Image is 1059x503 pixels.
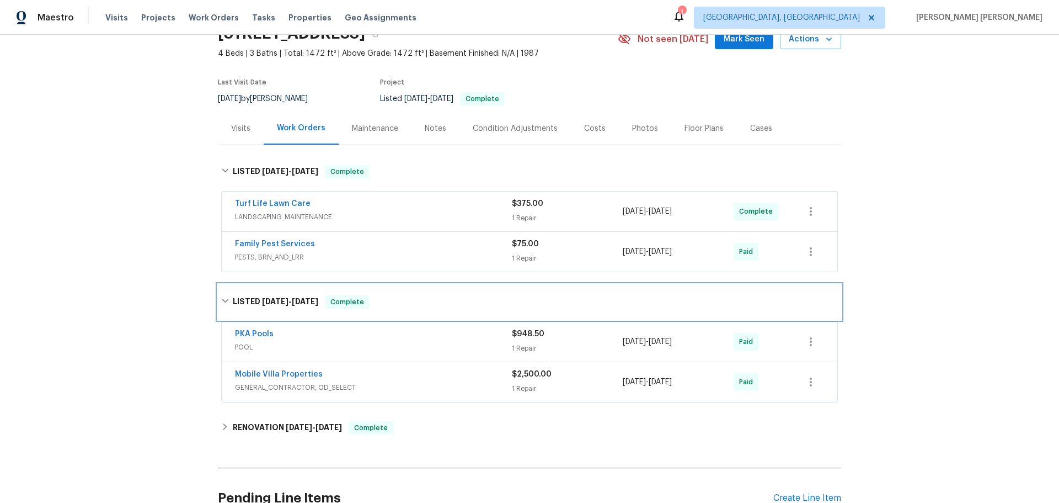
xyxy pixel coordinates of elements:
span: Paid [739,336,757,347]
span: [DATE] [262,167,288,175]
span: Not seen [DATE] [638,34,708,45]
span: Project [380,79,404,86]
span: - [623,246,672,257]
h2: [STREET_ADDRESS] [218,28,365,39]
h6: RENOVATION [233,421,342,435]
span: - [623,206,672,217]
div: Costs [584,123,606,134]
div: Notes [425,123,446,134]
div: 1 Repair [512,343,623,354]
span: [DATE] [649,248,672,256]
span: $75.00 [512,240,539,248]
span: Paid [739,246,757,257]
span: Complete [326,296,368,308]
div: 1 [678,7,686,18]
div: Photos [632,123,658,134]
a: Mobile Villa Properties [235,370,323,378]
a: PKA Pools [235,330,274,338]
span: [DATE] [262,298,288,305]
div: Condition Adjustments [473,123,558,134]
span: - [262,167,318,175]
span: GENERAL_CONTRACTOR, OD_SELECT [235,382,512,393]
span: Paid [739,377,757,388]
span: POOL [235,342,512,353]
span: - [623,336,672,347]
span: Complete [461,96,504,102]
span: - [623,377,672,388]
span: Complete [350,422,392,433]
div: RENOVATION [DATE]-[DATE]Complete [218,415,841,441]
span: - [286,423,342,431]
span: $375.00 [512,200,543,208]
button: Actions [780,29,841,50]
div: by [PERSON_NAME] [218,92,321,105]
div: LISTED [DATE]-[DATE]Complete [218,154,841,189]
span: [DATE] [315,423,342,431]
span: [DATE] [218,95,241,103]
span: [PERSON_NAME] [PERSON_NAME] [912,12,1042,23]
span: [DATE] [623,378,646,386]
span: 4 Beds | 3 Baths | Total: 1472 ft² | Above Grade: 1472 ft² | Basement Finished: N/A | 1987 [218,48,618,59]
div: Floor Plans [684,123,724,134]
span: Maestro [38,12,74,23]
span: [DATE] [649,208,672,215]
div: 1 Repair [512,213,623,224]
span: [DATE] [286,423,312,431]
span: [DATE] [649,378,672,386]
span: Mark Seen [724,33,764,46]
div: Work Orders [277,123,325,134]
span: [DATE] [404,95,427,103]
div: Visits [231,123,250,134]
span: Geo Assignments [345,12,416,23]
div: LISTED [DATE]-[DATE]Complete [218,284,841,320]
span: [DATE] [649,338,672,346]
span: Complete [326,166,368,177]
span: - [404,95,453,103]
a: Turf Life Lawn Care [235,200,311,208]
div: 1 Repair [512,383,623,394]
span: Tasks [252,14,275,22]
div: 1 Repair [512,253,623,264]
span: [DATE] [292,298,318,305]
span: Complete [739,206,777,217]
span: - [262,298,318,305]
div: Cases [750,123,772,134]
span: Work Orders [189,12,239,23]
span: Properties [288,12,331,23]
span: [DATE] [292,167,318,175]
h6: LISTED [233,165,318,178]
span: Listed [380,95,505,103]
span: Visits [105,12,128,23]
span: $2,500.00 [512,370,552,378]
span: [DATE] [623,338,646,346]
span: [DATE] [430,95,453,103]
span: Actions [789,33,832,46]
span: PESTS, BRN_AND_LRR [235,252,512,263]
span: [GEOGRAPHIC_DATA], [GEOGRAPHIC_DATA] [703,12,860,23]
span: LANDSCAPING_MAINTENANCE [235,211,512,223]
span: [DATE] [623,248,646,256]
div: Maintenance [352,123,398,134]
span: $948.50 [512,330,544,338]
span: [DATE] [623,208,646,215]
h6: LISTED [233,295,318,309]
button: Mark Seen [715,29,773,50]
span: Projects [141,12,175,23]
a: Family Pest Services [235,240,315,248]
span: Last Visit Date [218,79,266,86]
